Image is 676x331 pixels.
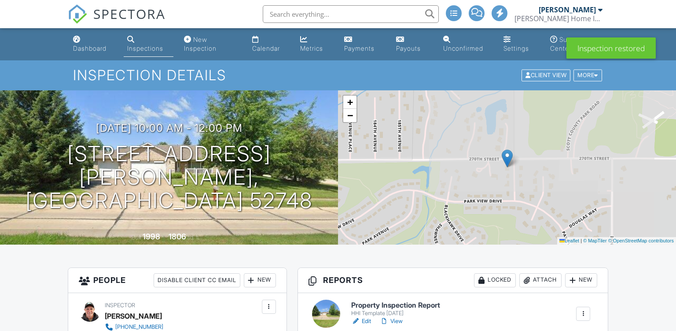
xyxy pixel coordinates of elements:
[500,32,540,57] a: Settings
[14,142,324,212] h1: [STREET_ADDRESS] [PERSON_NAME], [GEOGRAPHIC_DATA] 52748
[127,45,163,52] div: Inspections
[68,12,165,30] a: SPECTORA
[580,238,582,243] span: |
[180,32,242,57] a: New Inspection
[351,317,371,326] a: Edit
[249,32,290,57] a: Calendar
[96,122,242,134] h3: [DATE] 10:00 am - 12:00 pm
[105,302,135,309] span: Inspector
[263,5,439,23] input: Search everything...
[502,149,513,167] img: Marker
[187,234,200,241] span: sq. ft.
[341,32,386,57] a: Payments
[608,238,674,243] a: © OpenStreetMap contributors
[124,32,173,57] a: Inspections
[343,96,356,109] a: Zoom in
[70,32,117,57] a: Dashboard
[73,45,107,52] div: Dashboard
[252,45,280,52] div: Calendar
[583,238,607,243] a: © MapTiler
[143,232,160,241] div: 1998
[566,37,656,59] div: Inspection restored
[298,268,608,293] h3: Reports
[351,301,440,309] h6: Property Inspection Report
[297,32,334,57] a: Metrics
[351,301,440,317] a: Property Inspection Report HHI Template [DATE]
[559,238,579,243] a: Leaflet
[300,45,323,52] div: Metrics
[380,317,403,326] a: View
[93,4,165,23] span: SPECTORA
[115,324,163,331] div: [PHONE_NUMBER]
[105,309,162,323] div: [PERSON_NAME]
[347,110,353,121] span: −
[68,268,287,293] h3: People
[73,67,603,83] h1: Inspection Details
[547,32,607,57] a: Support Center
[351,310,440,317] div: HHI Template [DATE]
[169,232,186,241] div: 1806
[184,36,217,52] div: New Inspection
[565,273,597,287] div: New
[396,45,421,52] div: Payouts
[132,234,141,241] span: Built
[154,273,240,287] div: Disable Client CC Email
[522,70,570,82] div: Client View
[347,97,353,108] span: +
[521,71,573,78] a: Client View
[474,273,516,287] div: Locked
[343,109,356,122] a: Zoom out
[539,5,596,14] div: [PERSON_NAME]
[519,273,562,287] div: Attach
[68,4,87,24] img: The Best Home Inspection Software - Spectora
[514,14,603,23] div: Hanson Home Inspections
[443,45,483,52] div: Unconfirmed
[393,32,432,57] a: Payouts
[573,70,602,82] div: More
[244,273,276,287] div: New
[440,32,493,57] a: Unconfirmed
[344,45,375,52] div: Payments
[503,45,529,52] div: Settings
